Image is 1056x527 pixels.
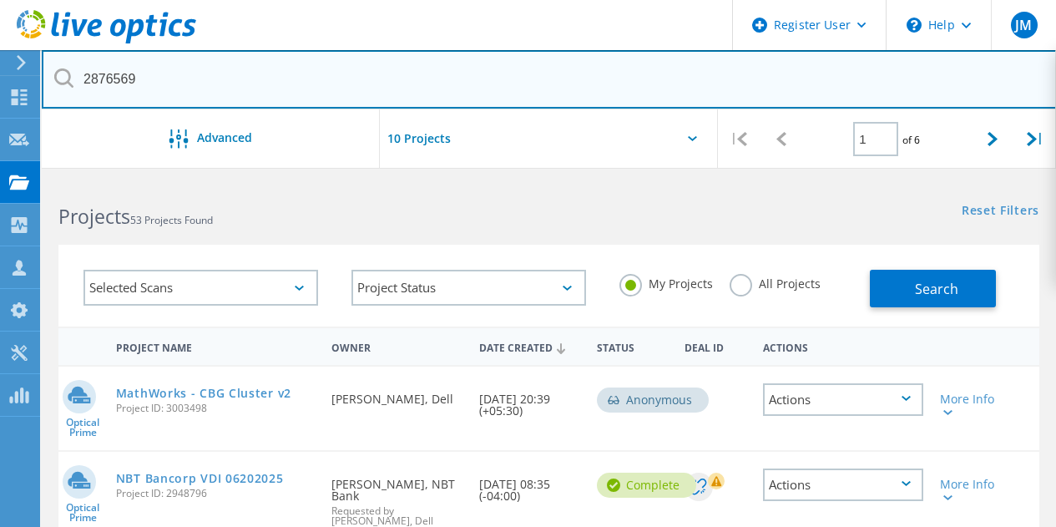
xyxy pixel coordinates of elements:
span: of 6 [902,133,920,147]
div: Complete [597,473,696,498]
span: Advanced [197,132,252,144]
div: | [718,109,760,169]
div: Actions [755,331,932,362]
div: Date Created [471,331,589,362]
span: Optical Prime [58,503,108,523]
a: MathWorks - CBG Cluster v2 [116,388,291,399]
div: More Info [940,393,1002,417]
label: My Projects [619,274,713,290]
div: Owner [323,331,470,362]
a: NBT Bancorp VDI 06202025 [116,473,284,484]
label: All Projects [730,274,821,290]
div: Actions [763,383,923,416]
span: Project ID: 2948796 [116,489,316,499]
svg: \n [907,18,922,33]
div: Anonymous [597,388,709,413]
span: Optical Prime [58,418,108,438]
div: [PERSON_NAME], Dell [323,367,470,422]
div: Deal Id [676,331,755,362]
b: Projects [58,203,130,230]
span: Project ID: 3003498 [116,403,316,413]
span: Requested by [PERSON_NAME], Dell [331,506,462,526]
span: Search [915,280,958,298]
div: | [1013,109,1056,169]
div: Project Name [108,331,324,362]
span: 53 Projects Found [130,213,213,227]
div: Project Status [351,270,586,306]
div: Selected Scans [83,270,318,306]
a: Live Optics Dashboard [17,35,196,47]
div: Status [589,331,677,362]
div: [DATE] 08:35 (-04:00) [471,452,589,519]
div: More Info [940,479,1002,502]
span: JM [1015,18,1032,32]
button: Search [870,270,996,307]
a: Reset Filters [962,205,1039,219]
div: Actions [763,469,923,501]
div: [DATE] 20:39 (+05:30) [471,367,589,433]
